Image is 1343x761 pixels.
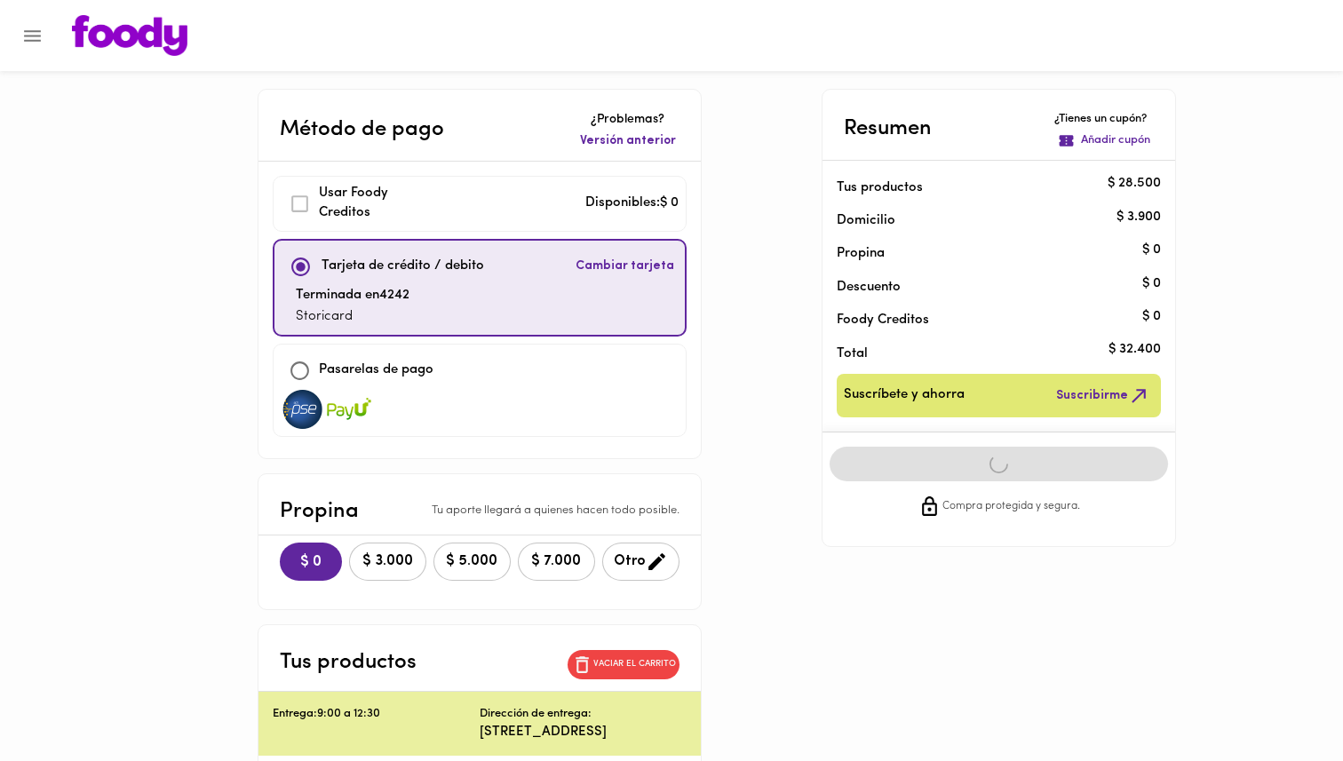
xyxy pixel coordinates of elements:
button: $ 0 [280,543,342,581]
p: $ 0 [1142,274,1161,293]
p: Foody Creditos [837,311,1133,329]
p: Resumen [844,113,932,145]
button: $ 7.000 [518,543,595,581]
p: $ 0 [1142,241,1161,259]
button: Añadir cupón [1054,129,1154,153]
p: [STREET_ADDRESS] [480,723,687,741]
p: Entrega: 9:00 a 12:30 [273,706,480,723]
p: ¿Problemas? [576,111,679,129]
span: Suscríbete y ahorra [844,384,965,407]
p: Método de pago [280,114,444,146]
iframe: Messagebird Livechat Widget [1240,658,1325,743]
p: Total [837,345,1133,363]
button: Menu [11,14,54,58]
button: Vaciar el carrito [568,650,679,679]
p: Disponibles: $ 0 [585,194,679,214]
p: Terminada en 4242 [296,286,409,306]
img: visa [281,390,325,429]
span: Suscribirme [1056,384,1150,407]
p: Propina [280,495,359,527]
span: Versión anterior [580,132,676,150]
p: Añadir cupón [1081,132,1150,149]
img: visa [327,390,371,429]
button: Cambiar tarjeta [572,248,678,286]
p: Tus productos [280,646,417,678]
p: $ 32.400 [1109,341,1161,360]
span: Cambiar tarjeta [576,258,674,275]
p: Descuento [837,278,901,297]
p: $ 0 [1142,307,1161,326]
p: $ 28.500 [1108,175,1161,194]
span: Otro [614,551,668,573]
span: $ 5.000 [445,553,499,570]
p: Pasarelas de pago [319,361,433,381]
button: Versión anterior [576,129,679,154]
button: Otro [602,543,679,581]
button: Suscribirme [1053,381,1154,410]
p: Vaciar el carrito [593,658,676,670]
span: Compra protegida y segura. [942,498,1080,516]
p: Storicard [296,307,409,328]
span: $ 0 [294,554,328,571]
button: $ 5.000 [433,543,511,581]
span: $ 7.000 [529,553,584,570]
p: ¿Tienes un cupón? [1054,111,1154,128]
p: Domicilio [837,211,895,230]
span: $ 3.000 [361,553,415,570]
button: $ 3.000 [349,543,426,581]
p: Tus productos [837,178,1133,197]
p: $ 3.900 [1117,208,1161,226]
p: Dirección de entrega: [480,706,592,723]
img: logo.png [72,15,187,56]
p: Tarjeta de crédito / debito [322,257,484,277]
p: Usar Foody Creditos [319,184,440,224]
p: Propina [837,244,1133,263]
p: Tu aporte llegará a quienes hacen todo posible. [432,503,679,519]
